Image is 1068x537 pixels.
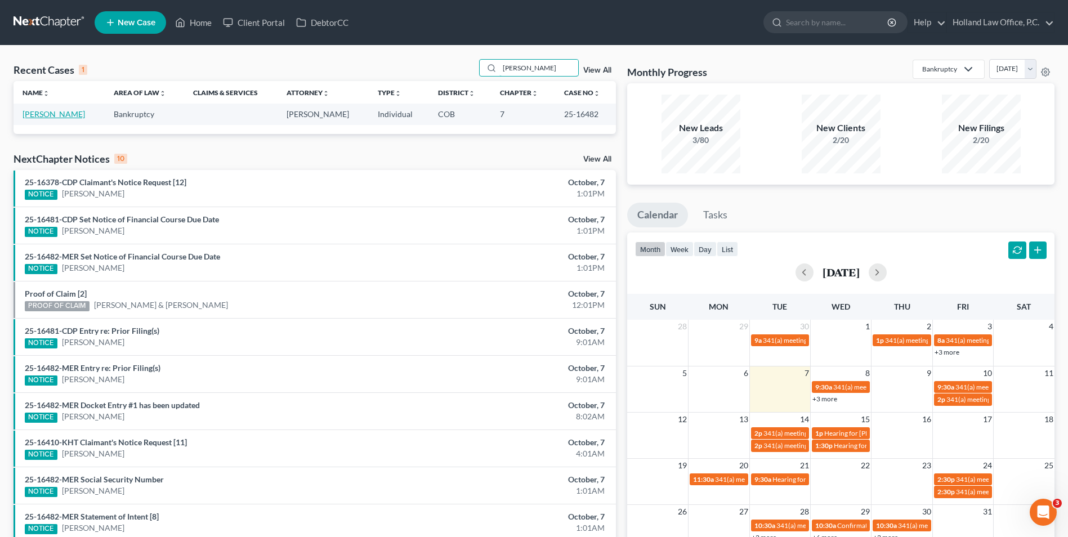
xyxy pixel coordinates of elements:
span: 341(a) meeting for [PERSON_NAME] & [PERSON_NAME] [898,521,1066,530]
span: 26 [677,505,688,518]
a: [PERSON_NAME] [62,225,124,236]
span: 11 [1043,366,1054,380]
div: October, 7 [419,363,605,374]
span: 341(a) meeting for [PERSON_NAME] & [PERSON_NAME] [885,336,1053,344]
div: 2/20 [802,135,881,146]
a: Chapterunfold_more [500,88,538,97]
span: 1:30p [815,441,833,450]
i: unfold_more [395,90,401,97]
a: 25-16482-MER Set Notice of Financial Course Due Date [25,252,220,261]
div: October, 7 [419,325,605,337]
td: Bankruptcy [105,104,184,124]
a: [PERSON_NAME] [62,374,124,385]
span: 1p [876,336,884,344]
a: Nameunfold_more [23,88,50,97]
a: [PERSON_NAME] [62,411,124,422]
div: October, 7 [419,288,605,299]
div: October, 7 [419,214,605,225]
span: 2:30p [937,475,955,484]
span: 7 [803,366,810,380]
a: Calendar [627,203,688,227]
div: 1 [79,65,87,75]
td: 7 [491,104,555,124]
span: Tue [772,302,787,311]
div: 9:01AM [419,337,605,348]
span: 4 [1048,320,1054,333]
div: 1:01PM [419,188,605,199]
a: View All [583,155,611,163]
a: [PERSON_NAME] [62,262,124,274]
span: 9:30a [937,383,954,391]
i: unfold_more [468,90,475,97]
span: 8 [864,366,871,380]
span: 6 [743,366,749,380]
div: NextChapter Notices [14,152,127,165]
span: 341(a) meeting for [PERSON_NAME] [955,383,1064,391]
a: Tasks [693,203,738,227]
i: unfold_more [531,90,538,97]
span: 2:30p [937,487,955,496]
h2: [DATE] [823,266,860,278]
span: 27 [738,505,749,518]
span: 341(a) meeting for [PERSON_NAME] & [PERSON_NAME] [763,429,932,437]
button: month [635,241,665,257]
i: unfold_more [593,90,600,97]
div: NOTICE [25,190,57,200]
i: unfold_more [323,90,329,97]
span: 341(a) meeting for [PERSON_NAME] [776,521,885,530]
span: 8a [937,336,945,344]
a: 25-16482-MER Entry re: Prior Filing(s) [25,363,160,373]
a: [PERSON_NAME] [23,109,85,119]
a: View All [583,66,611,74]
a: Case Nounfold_more [564,88,600,97]
div: 2/20 [942,135,1021,146]
span: 10:30a [876,521,897,530]
span: 341(a) meeting for [PERSON_NAME] [763,336,872,344]
a: Help [908,12,946,33]
span: 13 [738,413,749,426]
button: day [694,241,717,257]
div: NOTICE [25,450,57,460]
a: Client Portal [217,12,291,33]
td: [PERSON_NAME] [278,104,369,124]
div: NOTICE [25,264,57,274]
i: unfold_more [159,90,166,97]
div: New Filings [942,122,1021,135]
span: 22 [860,459,871,472]
span: 17 [982,413,993,426]
span: 30 [799,320,810,333]
div: PROOF OF CLAIM [25,301,90,311]
span: 9a [754,336,762,344]
div: October, 7 [419,400,605,411]
span: 1 [864,320,871,333]
span: 16 [921,413,932,426]
div: Recent Cases [14,63,87,77]
span: Hearing for [PERSON_NAME] & [PERSON_NAME] [834,441,981,450]
div: October, 7 [419,437,605,448]
span: New Case [118,19,155,27]
span: 2p [754,441,762,450]
div: October, 7 [419,474,605,485]
a: +3 more [935,348,959,356]
span: 21 [799,459,810,472]
span: Confirmation Hearing for [PERSON_NAME] [837,521,966,530]
a: [PERSON_NAME] [62,448,124,459]
a: Proof of Claim [2] [25,289,87,298]
button: week [665,241,694,257]
a: [PERSON_NAME] & [PERSON_NAME] [94,299,228,311]
a: Attorneyunfold_more [287,88,329,97]
div: Bankruptcy [922,64,957,74]
span: 2 [926,320,932,333]
td: 25-16482 [555,104,616,124]
span: 5 [681,366,688,380]
a: 25-16482-MER Statement of Intent [8] [25,512,159,521]
span: Fri [957,302,969,311]
span: 341(a) meeting for [PERSON_NAME] [715,475,824,484]
div: NOTICE [25,375,57,386]
div: October, 7 [419,511,605,522]
div: 1:01PM [419,225,605,236]
span: Hearing for [PERSON_NAME] [772,475,860,484]
span: 30 [921,505,932,518]
span: Wed [832,302,850,311]
span: 31 [982,505,993,518]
